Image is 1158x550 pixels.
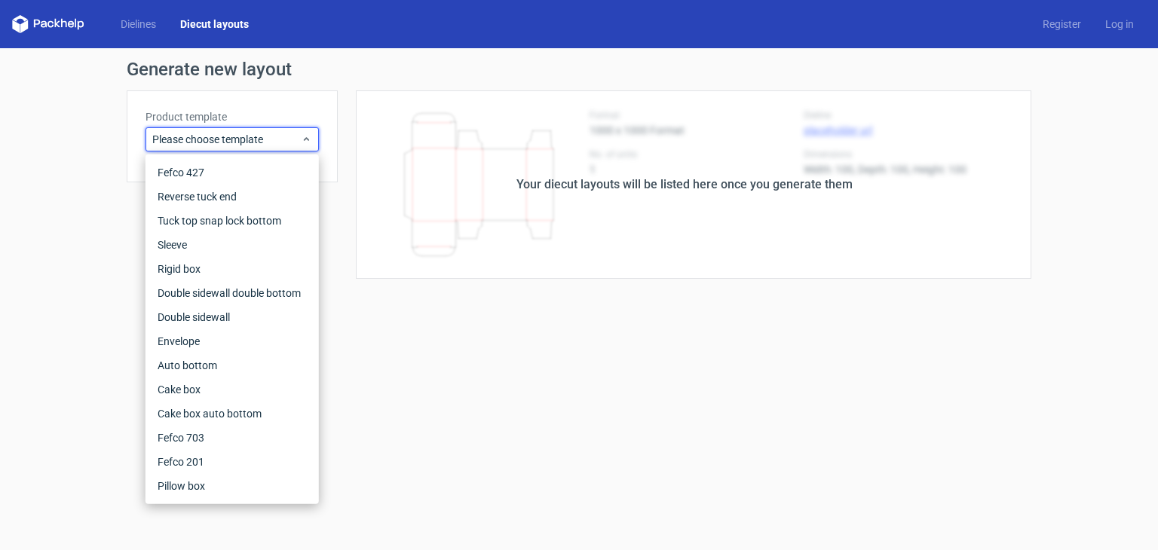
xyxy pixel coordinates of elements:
div: Rigid box [152,257,313,281]
div: Auto bottom [152,353,313,377]
label: Product template [146,109,319,124]
div: Pillow box [152,474,313,498]
div: Tuck top snap lock bottom [152,209,313,233]
a: Dielines [109,17,168,32]
div: Double sidewall [152,305,313,329]
div: Cake box auto bottom [152,402,313,426]
span: Please choose template [152,132,301,147]
div: Reverse tuck end [152,185,313,209]
div: Fefco 201 [152,450,313,474]
div: Cake box [152,377,313,402]
a: Register [1031,17,1093,32]
div: Fefco 703 [152,426,313,450]
div: Envelope [152,329,313,353]
div: Double sidewall double bottom [152,281,313,305]
a: Log in [1093,17,1146,32]
div: Fefco 427 [152,160,313,185]
h1: Generate new layout [127,60,1031,78]
div: Your diecut layouts will be listed here once you generate them [516,176,853,194]
div: Sleeve [152,233,313,257]
a: Diecut layouts [168,17,261,32]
